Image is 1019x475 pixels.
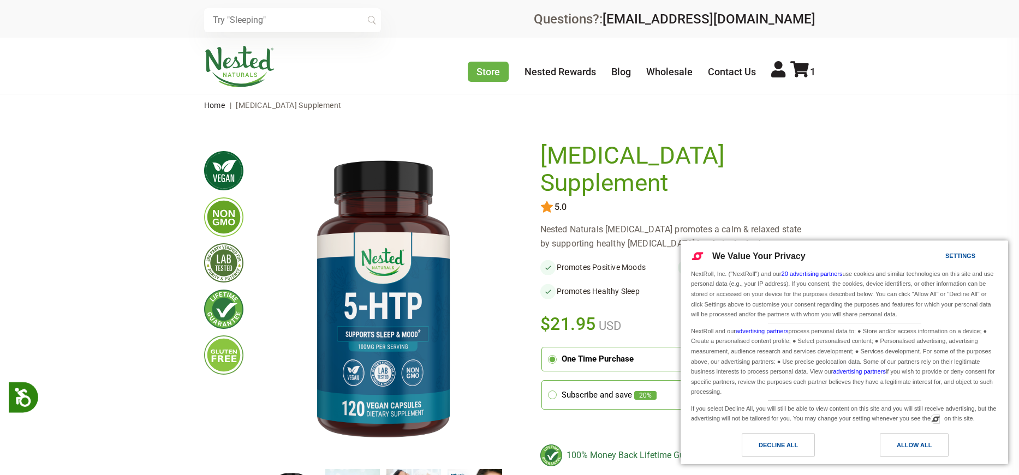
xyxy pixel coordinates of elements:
a: Blog [611,66,631,77]
a: 20 advertising partners [782,270,843,277]
a: Home [204,101,225,110]
img: lifetimeguarantee [204,290,243,329]
div: NextRoll, Inc. ("NextRoll") and our use cookies and similar technologies on this site and use per... [689,268,1000,321]
a: Contact Us [708,66,756,77]
div: Decline All [759,439,798,451]
img: Nested Naturals [204,46,275,87]
a: Allow All [844,433,1002,462]
img: glutenfree [204,335,243,375]
div: NextRoll and our process personal data to: ● Store and/or access information on a device; ● Creat... [689,323,1000,398]
span: USD [596,319,621,333]
img: thirdpartytested [204,243,243,282]
span: 5.0 [553,202,567,212]
a: Settings [926,247,952,267]
a: Wholesale [646,66,693,77]
a: [EMAIL_ADDRESS][DOMAIN_NAME] [603,11,815,27]
div: If you select Decline All, you will still be able to view content on this site and you will still... [689,401,1000,425]
div: Settings [945,250,975,262]
a: Decline All [687,433,844,462]
span: We Value Your Privacy [712,251,806,261]
img: gmofree [204,197,243,237]
a: Store [468,62,509,82]
a: advertising partners [736,328,789,334]
input: Try "Sleeping" [204,8,381,32]
div: Questions?: [534,13,815,26]
img: vegan [204,151,243,190]
span: $21.95 [540,312,597,336]
span: [MEDICAL_DATA] Supplement [236,101,341,110]
h1: [MEDICAL_DATA] Supplement [540,142,810,196]
img: badge-lifetimeguarantee-color.svg [540,444,562,466]
li: Promotes Positive Moods [540,260,678,275]
img: 5-HTP Supplement [261,142,505,460]
nav: breadcrumbs [204,94,815,116]
span: 1 [810,66,815,77]
span: | [227,101,234,110]
li: Supports Relaxation [678,260,815,275]
div: 100% Money Back Lifetime Guarantee [540,444,815,466]
div: Nested Naturals [MEDICAL_DATA] promotes a calm & relaxed state by supporting healthy [MEDICAL_DAT... [540,223,815,251]
a: 1 [790,66,815,77]
a: Nested Rewards [525,66,596,77]
img: star.svg [540,201,553,214]
li: Promotes Healthy Sleep [540,284,678,299]
div: Allow All [897,439,932,451]
a: advertising partners [833,368,886,375]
